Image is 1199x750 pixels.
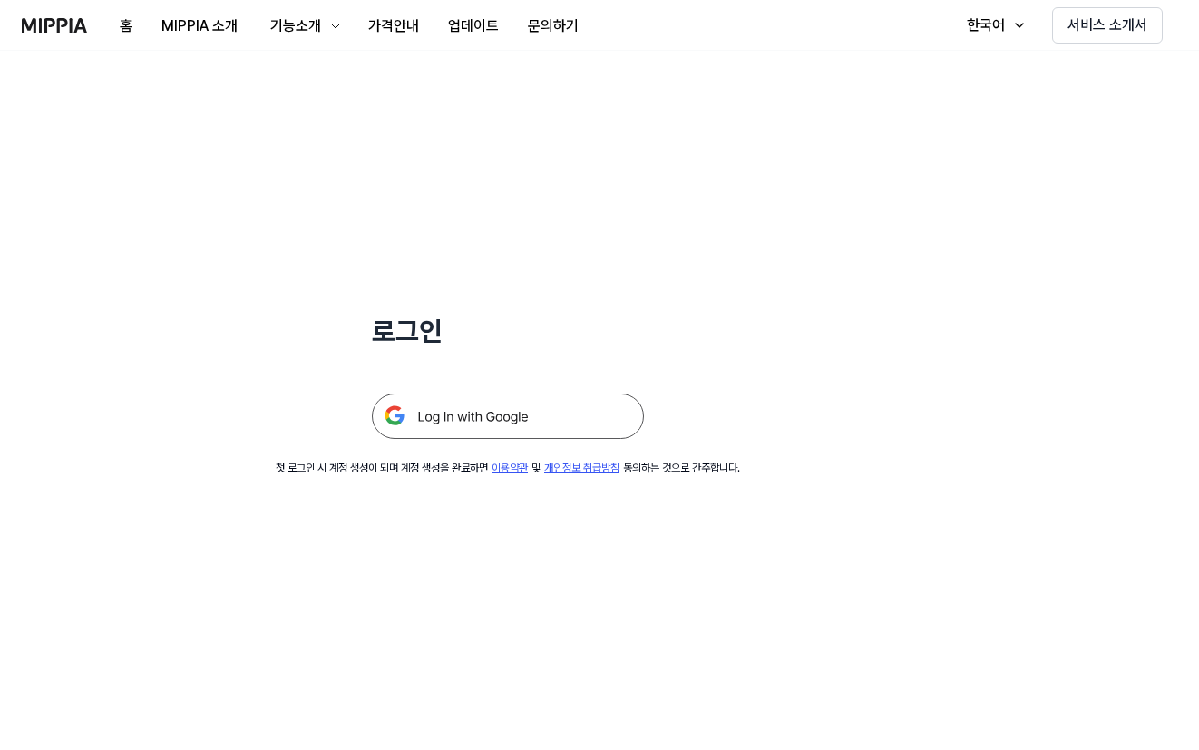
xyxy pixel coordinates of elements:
[276,461,740,476] div: 첫 로그인 시 계정 생성이 되며 계정 생성을 완료하면 및 동의하는 것으로 간주합니다.
[105,8,147,44] button: 홈
[372,394,644,439] img: 구글 로그인 버튼
[267,15,325,37] div: 기능소개
[513,8,593,44] button: 문의하기
[1052,7,1163,44] button: 서비스 소개서
[434,8,513,44] button: 업데이트
[492,462,528,474] a: 이용약관
[963,15,1009,36] div: 한국어
[372,312,644,350] h1: 로그인
[544,462,619,474] a: 개인정보 취급방침
[22,18,87,33] img: logo
[949,7,1038,44] button: 한국어
[354,8,434,44] button: 가격안내
[252,8,354,44] button: 기능소개
[147,8,252,44] button: MIPPIA 소개
[434,1,513,51] a: 업데이트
